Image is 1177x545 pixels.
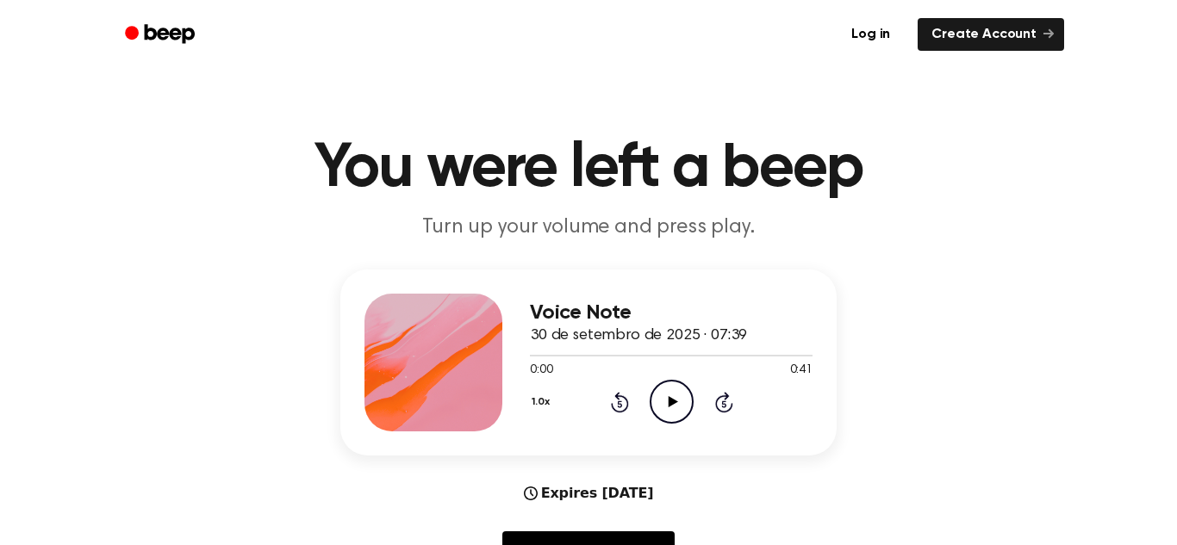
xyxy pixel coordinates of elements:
[524,483,654,504] div: Expires [DATE]
[790,362,813,380] span: 0:41
[258,214,919,242] p: Turn up your volume and press play.
[530,301,813,325] h3: Voice Note
[530,328,747,344] span: 30 de setembro de 2025 · 07:39
[834,15,907,54] a: Log in
[147,138,1030,200] h1: You were left a beep
[530,387,556,417] button: 1.0x
[113,18,210,52] a: Beep
[530,362,552,380] span: 0:00
[918,18,1064,51] a: Create Account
